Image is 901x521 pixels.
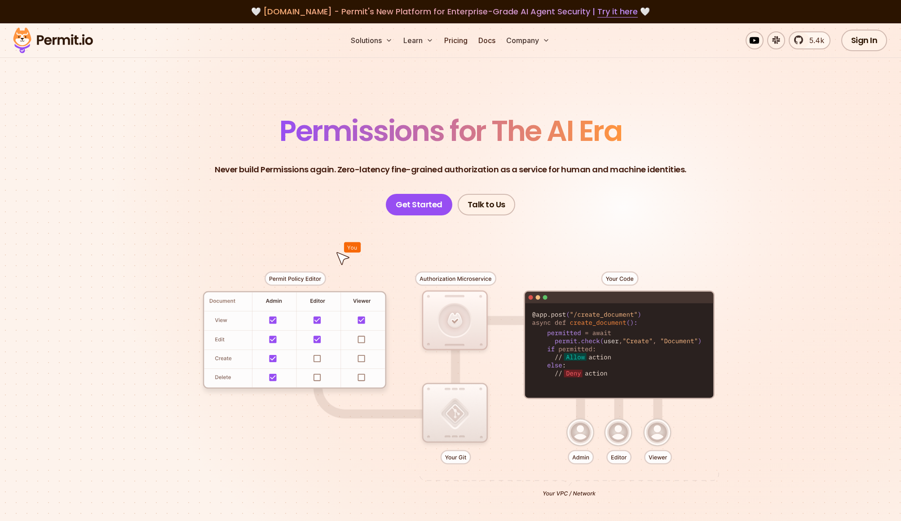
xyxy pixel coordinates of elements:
[386,194,452,215] a: Get Started
[347,31,396,49] button: Solutions
[215,163,686,176] p: Never build Permissions again. Zero-latency fine-grained authorization as a service for human and...
[400,31,437,49] button: Learn
[503,31,553,49] button: Company
[841,30,888,51] a: Sign In
[475,31,499,49] a: Docs
[22,5,879,18] div: 🤍 🤍
[9,25,97,56] img: Permit logo
[441,31,471,49] a: Pricing
[279,111,622,151] span: Permissions for The AI Era
[458,194,515,215] a: Talk to Us
[804,35,824,46] span: 5.4k
[789,31,830,49] a: 5.4k
[597,6,638,18] a: Try it here
[263,6,638,17] span: [DOMAIN_NAME] - Permit's New Platform for Enterprise-Grade AI Agent Security |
